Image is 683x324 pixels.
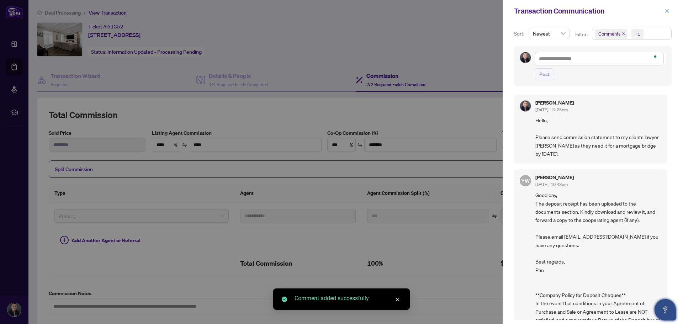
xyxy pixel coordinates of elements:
span: Comments [595,29,627,39]
h5: [PERSON_NAME] [535,100,574,105]
span: YW [521,176,530,185]
span: [DATE], 12:25pm [535,107,568,112]
img: Profile Icon [520,52,531,63]
textarea: To enrich screen reader interactions, please activate Accessibility in Grammarly extension settings [535,52,664,65]
span: Hello, Please send commission statement to my clients lawyer [PERSON_NAME] as they need it for a ... [535,116,662,158]
span: check-circle [282,297,287,302]
span: close [395,297,400,302]
a: Close [393,296,401,303]
div: Comment added successfully [295,294,401,303]
button: Post [535,68,554,80]
span: close [665,9,669,14]
img: Profile Icon [520,101,531,111]
div: Transaction Communication [514,6,662,16]
button: Open asap [655,299,676,320]
p: Sort: [514,30,526,38]
span: Comments [598,30,620,37]
h5: [PERSON_NAME] [535,175,574,180]
span: Newest [533,28,565,39]
div: +1 [635,30,640,37]
span: close [622,32,625,36]
span: [DATE], 10:43pm [535,182,568,187]
p: Filter: [575,31,589,38]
